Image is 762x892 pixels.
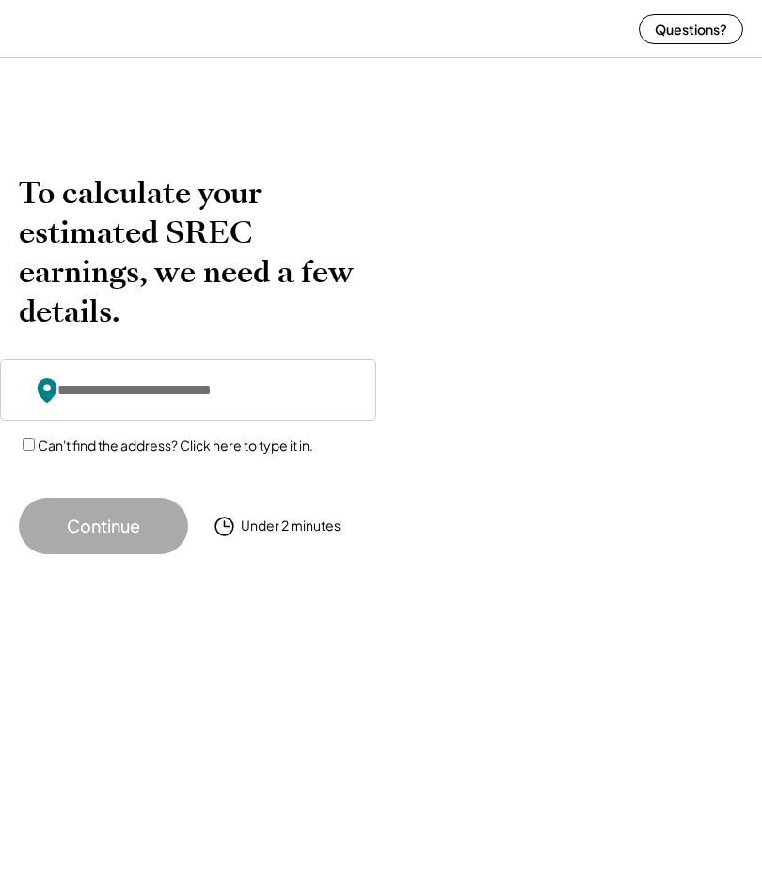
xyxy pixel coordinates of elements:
[38,437,313,454] label: Can't find the address? Click here to type it in.
[376,173,743,475] img: yH5BAEAAAAALAAAAAABAAEAAAIBRAA7
[19,4,151,54] img: yH5BAEAAAAALAAAAAABAAEAAAIBRAA7
[19,498,188,554] button: Continue
[241,517,341,535] div: Under 2 minutes
[19,173,357,331] h2: To calculate your estimated SREC earnings, we need a few details.
[639,14,743,44] button: Questions?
